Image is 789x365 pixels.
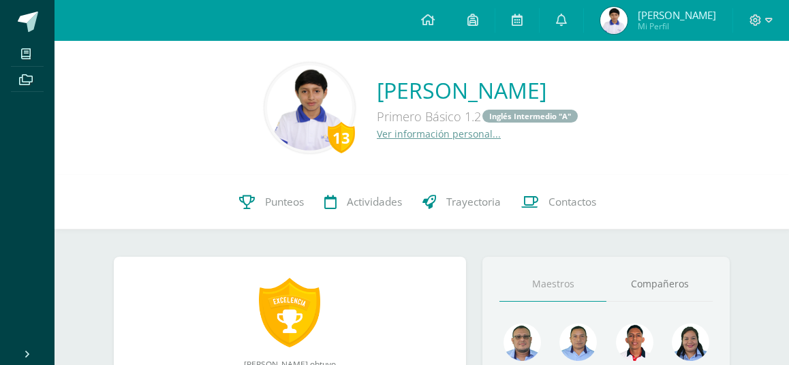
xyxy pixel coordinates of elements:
[377,76,579,105] a: [PERSON_NAME]
[638,20,716,32] span: Mi Perfil
[347,195,402,209] span: Actividades
[606,267,713,302] a: Compañeros
[377,127,501,140] a: Ver información personal...
[559,323,597,361] img: 2efff582389d69505e60b50fc6d5bd41.png
[267,65,352,150] img: f36663a8b09c619b2b75ff04a3d4fab5.png
[229,175,314,229] a: Punteos
[511,175,606,229] a: Contactos
[600,7,628,34] img: dd865d5b8cbfef05d72dd07da9c01ff0.png
[482,110,578,123] a: Inglés Intermedio "A"
[672,323,709,361] img: 4a7f7f1a360f3d8e2a3425f4c4febaf9.png
[412,175,511,229] a: Trayectoria
[328,122,355,153] div: 13
[548,195,596,209] span: Contactos
[314,175,412,229] a: Actividades
[377,105,579,127] div: Primero Básico 1.2
[638,8,716,22] span: [PERSON_NAME]
[446,195,501,209] span: Trayectoria
[504,323,541,361] img: 99962f3fa423c9b8099341731b303440.png
[499,267,606,302] a: Maestros
[265,195,304,209] span: Punteos
[616,323,653,361] img: 89a3ce4a01dc90e46980c51de3177516.png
